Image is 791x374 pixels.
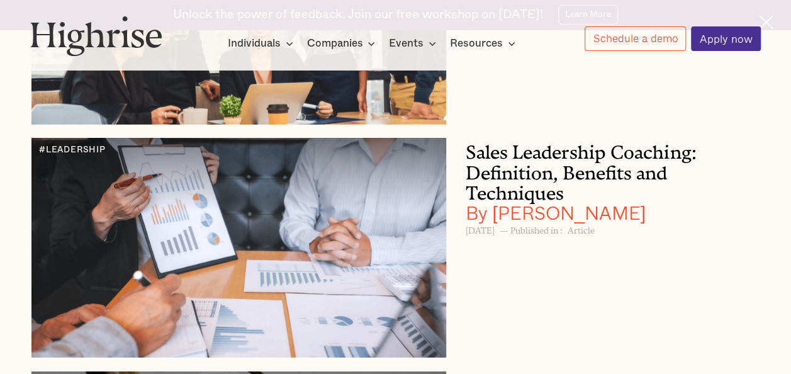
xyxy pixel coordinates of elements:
div: Resources [450,36,503,51]
div: Resources [450,36,519,51]
h3: Sales Leadership Coaching: Definition, Benefits and Techniques [466,138,730,223]
div: #LEADERSHIP [39,145,106,155]
div: Individuals [228,36,281,51]
span: By [PERSON_NAME] [466,198,646,227]
div: Individuals [228,36,297,51]
a: Coach mentoring a professional on sales leadership strategies.#LEADERSHIPSales Leadership Coachin... [31,138,759,358]
div: Events [389,36,440,51]
div: Events [389,36,424,51]
a: Apply now [691,26,761,51]
div: Companies [306,36,362,51]
a: Schedule a demo [585,26,687,50]
h6: [DATE] [466,224,495,234]
div: Companies [306,36,379,51]
h6: — Published in : [500,224,563,234]
h6: Article [568,224,595,234]
img: Highrise logo [30,16,162,55]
